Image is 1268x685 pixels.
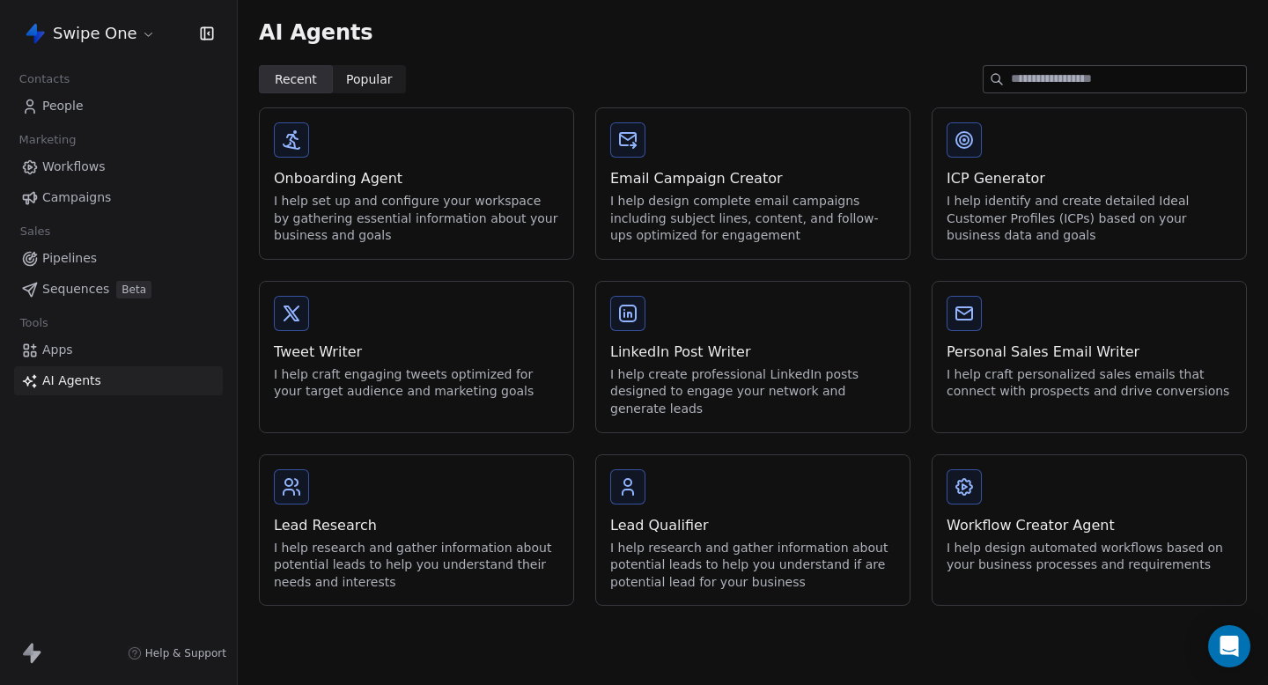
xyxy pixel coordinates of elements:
div: Workflow Creator Agent [947,515,1232,536]
button: Swipe One [21,18,159,48]
a: SequencesBeta [14,275,223,304]
div: Tweet Writer [274,342,559,363]
div: I help research and gather information about potential leads to help you understand their needs a... [274,540,559,592]
div: Open Intercom Messenger [1208,625,1250,667]
span: AI Agents [259,19,372,46]
a: Apps [14,335,223,365]
div: Lead Qualifier [610,515,896,536]
div: I help create professional LinkedIn posts designed to engage your network and generate leads [610,366,896,418]
div: I help set up and configure your workspace by gathering essential information about your business... [274,193,559,245]
a: Campaigns [14,183,223,212]
div: I help design complete email campaigns including subject lines, content, and follow-ups optimized... [610,193,896,245]
div: I help craft engaging tweets optimized for your target audience and marketing goals [274,366,559,401]
a: AI Agents [14,366,223,395]
div: Lead Research [274,515,559,536]
a: Pipelines [14,244,223,273]
span: Sequences [42,280,109,298]
div: I help identify and create detailed Ideal Customer Profiles (ICPs) based on your business data an... [947,193,1232,245]
span: Beta [116,281,151,298]
span: Help & Support [145,646,226,660]
a: Help & Support [128,646,226,660]
div: I help research and gather information about potential leads to help you understand if are potent... [610,540,896,592]
a: Workflows [14,152,223,181]
a: People [14,92,223,121]
span: Workflows [42,158,106,176]
span: Popular [346,70,393,89]
div: Email Campaign Creator [610,168,896,189]
span: Tools [12,310,55,336]
span: People [42,97,84,115]
div: Personal Sales Email Writer [947,342,1232,363]
div: LinkedIn Post Writer [610,342,896,363]
span: Pipelines [42,249,97,268]
div: ICP Generator [947,168,1232,189]
img: swipeone-app-icon.png [25,23,46,44]
span: Sales [12,218,58,245]
span: AI Agents [42,372,101,390]
span: Contacts [11,66,77,92]
span: Apps [42,341,73,359]
div: I help design automated workflows based on your business processes and requirements [947,540,1232,574]
span: Swipe One [53,22,137,45]
span: Campaigns [42,188,111,207]
span: Marketing [11,127,84,153]
div: I help craft personalized sales emails that connect with prospects and drive conversions [947,366,1232,401]
div: Onboarding Agent [274,168,559,189]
